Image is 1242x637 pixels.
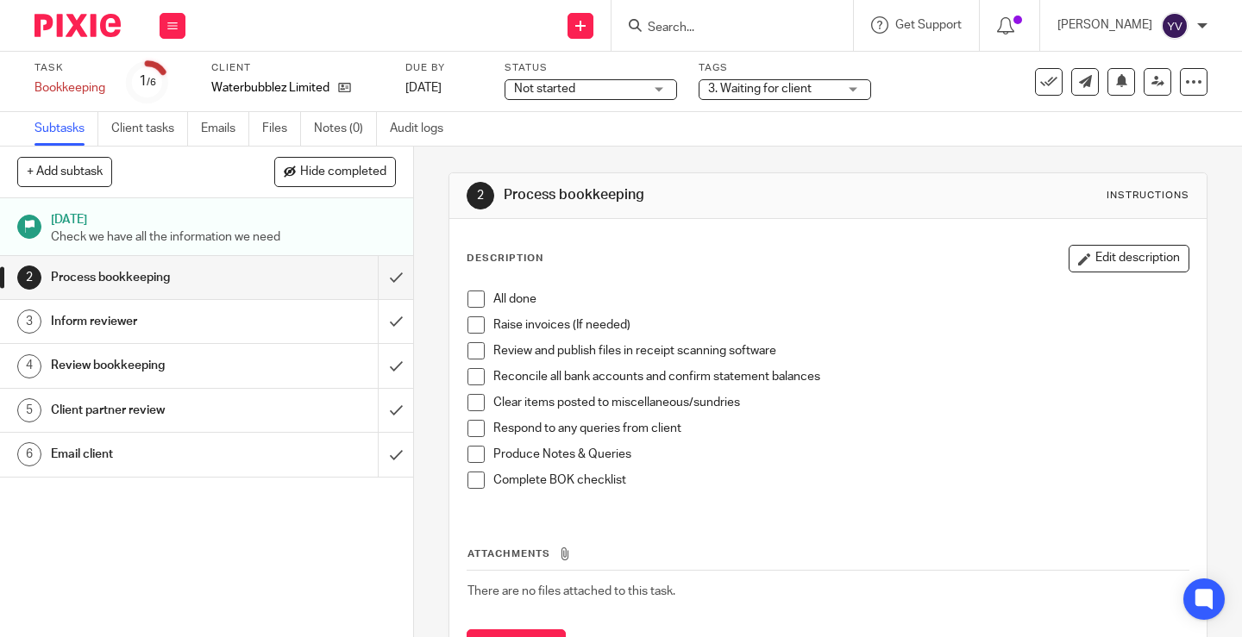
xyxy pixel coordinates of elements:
[17,309,41,334] div: 3
[493,394,1189,411] p: Clear items posted to miscellaneous/sundries
[493,472,1189,489] p: Complete BOK checklist
[51,207,396,228] h1: [DATE]
[390,112,456,146] a: Audit logs
[17,398,41,422] div: 5
[493,368,1189,385] p: Reconcile all bank accounts and confirm statement balances
[201,112,249,146] a: Emails
[1107,189,1189,203] div: Instructions
[262,112,301,146] a: Files
[505,61,677,75] label: Status
[17,265,41,290] div: 2
[504,186,865,204] h1: Process bookkeeping
[405,61,483,75] label: Due by
[1057,16,1152,34] p: [PERSON_NAME]
[34,61,105,75] label: Task
[1161,12,1189,40] img: svg%3E
[51,309,258,334] h1: Inform reviewer
[17,354,41,378] div: 4
[211,61,384,75] label: Client
[514,83,575,95] span: Not started
[493,446,1189,463] p: Produce Notes & Queries
[147,78,156,87] small: /6
[895,19,962,31] span: Get Support
[405,82,442,94] span: [DATE]
[51,397,258,423] h1: Client partner review
[467,252,543,265] p: Description
[51,228,396,246] p: Check we have all the information we need
[34,112,98,146] a: Subtasks
[139,72,156,91] div: 1
[493,290,1189,308] p: All done
[699,61,871,75] label: Tags
[51,353,258,378] h1: Review bookkeeping
[467,549,550,559] span: Attachments
[34,14,121,37] img: Pixie
[300,165,386,179] span: Hide completed
[314,112,377,146] a: Notes (0)
[493,420,1189,437] p: Respond to any queries from client
[467,585,675,597] span: There are no files attached to this task.
[51,265,258,290] h1: Process bookkeeping
[1069,245,1189,272] button: Edit description
[111,112,188,146] a: Client tasks
[646,21,801,36] input: Search
[467,182,494,209] div: 2
[274,157,396,186] button: Hide completed
[493,342,1189,359] p: Review and publish files in receipt scanning software
[34,79,105,97] div: Bookkeeping
[708,83,812,95] span: 3. Waiting for client
[51,441,258,467] h1: Email client
[211,79,329,97] p: Waterbubblez Limited
[17,442,41,466] div: 6
[493,316,1189,334] p: Raise invoices (If needed)
[17,157,112,186] button: + Add subtask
